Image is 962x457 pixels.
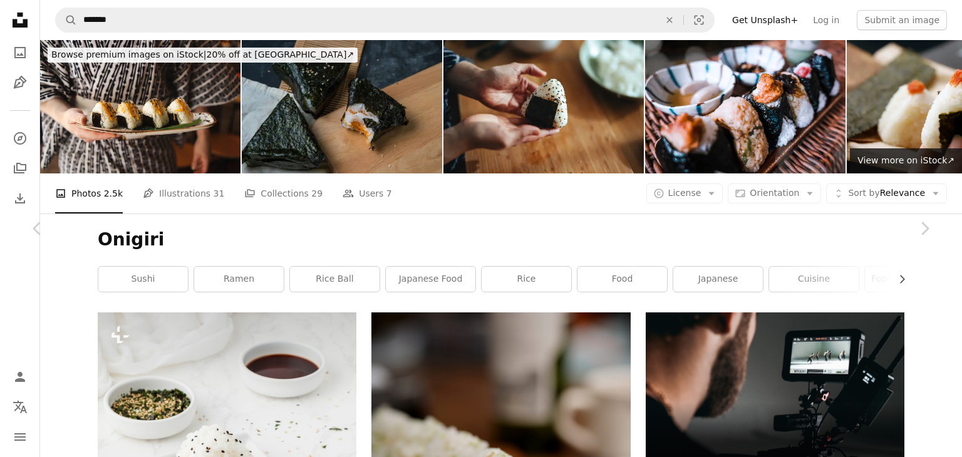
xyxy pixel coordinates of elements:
[8,70,33,95] a: Illustrations
[143,173,224,213] a: Illustrations 31
[98,228,904,251] h1: Onigiri
[848,188,879,198] span: Sort by
[51,49,354,59] span: 20% off at [GEOGRAPHIC_DATA] ↗
[850,148,962,173] a: View more on iStock↗
[290,267,380,292] a: rice ball
[645,40,846,173] img: Onigiri - Japanese Rice Balls
[55,8,715,33] form: Find visuals sitewide
[8,394,33,419] button: Language
[443,40,644,173] img: Close Up Photo Of Woman Hands Preparing Onigiri At Home
[725,10,805,30] a: Get Unsplash+
[40,40,240,173] img: Waiter in a traditional japanese robe holds a dish of onigiri rice balls
[386,187,392,200] span: 7
[769,267,859,292] a: cuisine
[848,187,925,200] span: Relevance
[8,40,33,65] a: Photos
[386,267,475,292] a: japanese food
[857,10,947,30] button: Submit an image
[56,8,77,32] button: Search Unsplash
[311,187,323,200] span: 29
[805,10,847,30] a: Log in
[826,183,947,203] button: Sort byRelevance
[8,364,33,389] a: Log in / Sign up
[8,126,33,151] a: Explore
[673,267,763,292] a: japanese
[244,173,323,213] a: Collections 29
[887,168,962,289] a: Next
[577,267,667,292] a: food
[865,267,954,292] a: food presentation
[728,183,821,203] button: Orientation
[668,188,701,198] span: License
[343,173,392,213] a: Users 7
[656,8,683,32] button: Clear
[8,156,33,181] a: Collections
[40,40,365,70] a: Browse premium images on iStock|20% off at [GEOGRAPHIC_DATA]↗
[51,49,206,59] span: Browse premium images on iStock |
[646,183,723,203] button: License
[750,188,799,198] span: Orientation
[8,424,33,449] button: Menu
[684,8,714,32] button: Visual search
[194,267,284,292] a: ramen
[98,267,188,292] a: sushi
[857,155,954,165] span: View more on iStock ↗
[482,267,571,292] a: rice
[242,40,442,173] img: High Angle View Of Onigiri On Cutting Board
[214,187,225,200] span: 31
